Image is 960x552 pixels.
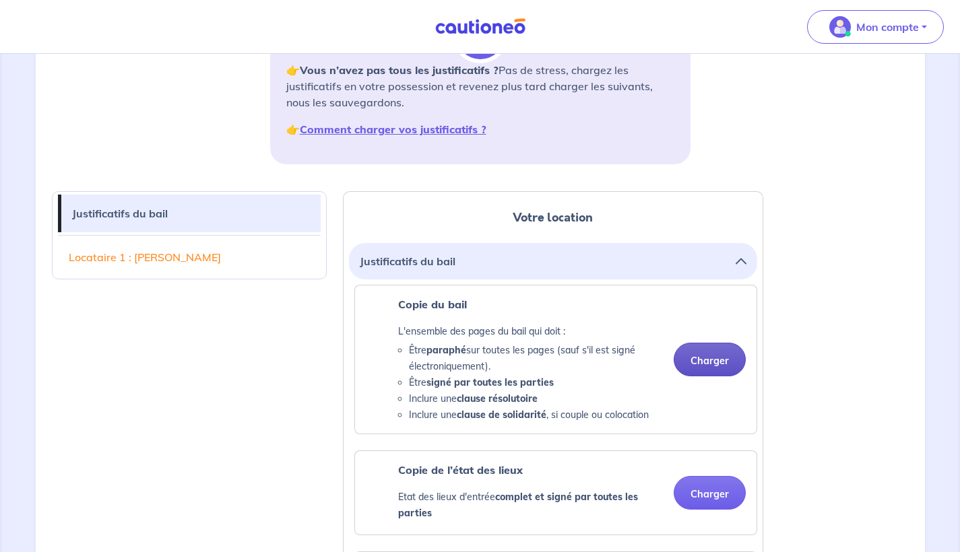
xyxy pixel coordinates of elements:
h2: Votre location [349,208,757,227]
li: Inclure une [409,390,663,407]
strong: Copie du bail [398,298,467,311]
strong: paraphé [426,344,466,356]
li: Être sur toutes les pages (sauf s'il est signé électroniquement). [409,342,663,374]
strong: clause de solidarité [457,409,546,421]
li: Inclure une , si couple ou colocation [409,407,663,423]
button: Justificatifs du bail [360,248,746,274]
img: illu_account_valid_menu.svg [829,16,851,38]
img: Cautioneo [430,18,531,35]
strong: signé par toutes les parties [426,376,554,388]
p: Etat des lieux d'entrée [398,489,663,521]
strong: complet et signé par toutes les parties [398,491,638,519]
a: Justificatifs du bail [61,195,321,232]
a: Comment charger vos justificatifs ? [300,123,486,136]
div: categoryName: residential-lease-landlord, userCategory: lessor [354,285,757,434]
p: 👉 [286,121,674,137]
strong: clause résolutoire [457,392,538,405]
strong: Copie de l’état des lieux [398,463,523,477]
p: Mon compte [856,19,919,35]
li: Être [409,374,663,390]
img: illu_alert.svg [456,11,505,59]
button: Charger [674,476,746,510]
button: illu_account_valid_menu.svgMon compte [807,10,944,44]
strong: Vous n’avez pas tous les justificatifs ? [300,63,499,77]
button: Charger [674,343,746,376]
p: L'ensemble des pages du bail qui doit : [398,323,663,339]
a: Locataire 1 : [PERSON_NAME] [58,238,321,276]
div: categoryName: inventory-upon-arrival-landlord, userCategory: lessor [354,450,757,535]
p: 👉 Pas de stress, chargez les justificatifs en votre possession et revenez plus tard charger les s... [286,62,674,110]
